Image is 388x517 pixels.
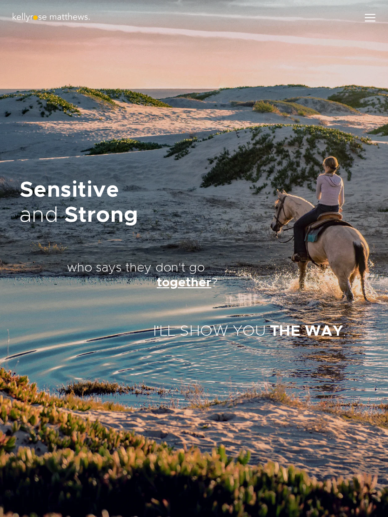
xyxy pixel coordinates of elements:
[270,324,343,339] span: THE WAY
[157,277,211,289] u: together
[211,277,217,289] span: ?
[20,205,59,226] span: and
[67,262,205,274] span: who says they don't go
[64,205,139,226] span: Strong
[153,324,266,339] span: I'LL SHOW YOU
[343,324,346,339] span: .
[20,179,120,201] span: Sensitive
